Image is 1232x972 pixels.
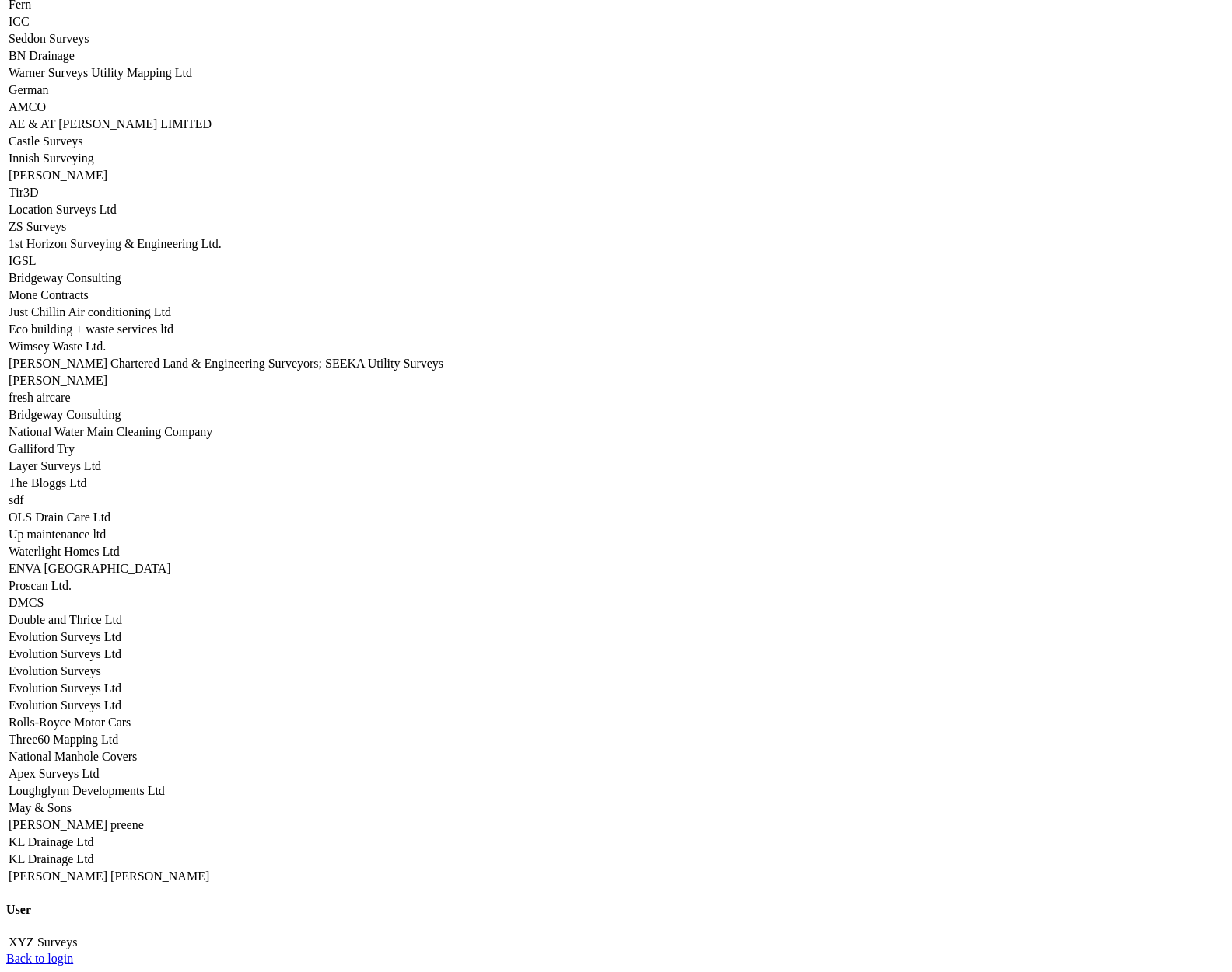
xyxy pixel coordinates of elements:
[9,681,121,695] a: Evolution Surveys Ltd
[9,476,86,489] a: The Bloggs Ltd
[9,357,443,370] a: [PERSON_NAME] Chartered Land & Engineering Surveyors; SEEKA Utility Surveys
[9,750,137,763] a: National Manhole Covers
[9,493,24,507] a: sdf
[9,818,144,831] a: [PERSON_NAME] preene
[9,699,121,712] a: Evolution Surveys Ltd
[9,32,89,45] a: Seddon Surveys
[9,391,71,404] a: fresh aircare
[9,510,110,524] a: OLS Drain Care Ltd
[9,100,46,113] a: AMCO
[9,66,192,79] a: Warner Surveys Utility Mapping Ltd
[9,630,121,643] a: Evolution Surveys Ltd
[9,322,173,336] a: Eco building + waste services ltd
[9,459,101,472] a: Layer Surveys Ltd
[9,545,120,558] a: Waterlight Homes Ltd
[9,613,122,626] a: Double and Thrice Ltd
[9,237,222,250] a: 1st Horizon Surveying & Engineering Ltd.
[9,664,101,678] a: Evolution Surveys
[9,374,107,387] a: [PERSON_NAME]
[9,869,209,883] a: [PERSON_NAME] [PERSON_NAME]
[9,220,66,233] a: ZS Surveys
[6,903,1226,917] h4: User
[9,271,121,284] a: Bridgeway Consulting
[9,49,75,62] a: BN Drainage
[9,425,212,438] a: National Water Main Cleaning Company
[9,579,72,592] a: Proscan Ltd.
[9,852,94,866] a: KL Drainage Ltd
[6,952,73,965] a: Back to login
[9,305,171,319] a: Just Chillin Air conditioning Ltd
[9,596,44,609] a: DMCS
[9,733,118,746] a: Three60 Mapping Ltd
[9,442,75,455] a: Galliford Try
[9,562,171,575] a: ENVA [GEOGRAPHIC_DATA]
[9,835,94,848] a: KL Drainage Ltd
[9,134,83,148] a: Castle Surveys
[9,169,107,182] a: [PERSON_NAME]
[9,152,94,165] a: Innish Surveying
[9,647,121,660] a: Evolution Surveys Ltd
[9,117,212,131] a: AE & AT [PERSON_NAME] LIMITED
[9,186,39,199] a: Tir3D
[9,716,131,729] a: Rolls-Royce Motor Cars
[9,935,77,949] a: XYZ Surveys
[9,83,49,96] a: German
[9,528,106,541] a: Up maintenance ltd
[9,203,117,216] a: Location Surveys Ltd
[9,784,165,797] a: Loughglynn Developments Ltd
[9,288,89,301] a: Mone Contracts
[9,340,106,353] a: Wimsey Waste Ltd.
[9,767,99,780] a: Apex Surveys Ltd
[9,408,121,421] a: Bridgeway Consulting
[9,15,30,28] a: ICC
[9,254,36,267] a: IGSL
[9,801,72,814] a: May & Sons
